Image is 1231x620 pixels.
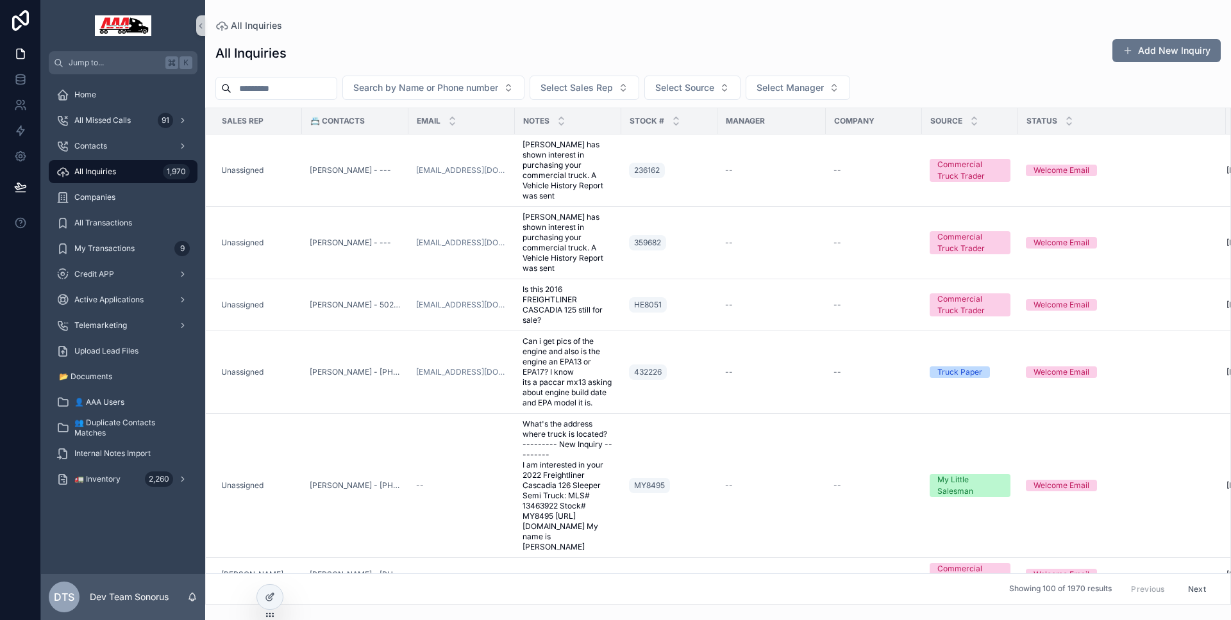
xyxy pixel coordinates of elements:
[629,235,666,250] a: 359682
[49,186,197,209] a: Companies
[221,165,264,175] span: Unassigned
[1026,569,1218,580] a: Welcome Email
[49,109,197,132] a: All Missed Calls91
[158,113,173,128] div: 91
[49,339,197,363] a: Upload Lead Files
[74,192,115,202] span: Companies
[74,115,131,126] span: All Missed Calls
[1026,165,1218,176] a: Welcome Email
[74,218,132,228] span: All Transactions
[937,159,1003,182] div: Commercial Truck Trader
[930,563,1010,586] a: Commercial Truck Trader
[629,362,710,382] a: 432226
[49,314,197,337] a: Telemarketing
[310,165,401,175] a: [PERSON_NAME] - ---
[634,367,662,377] span: 432226
[310,480,401,491] a: [PERSON_NAME] - [PHONE_NUMBER]
[930,293,1010,316] a: Commercial Truck Trader
[221,300,264,310] a: Unassigned
[221,480,264,491] span: Unassigned
[416,480,507,491] a: --
[930,474,1010,497] a: My Little Salesman
[74,346,138,356] span: Upload Lead Files
[523,212,614,273] a: [PERSON_NAME] has shown interest in purchasing your commercial truck. A Vehicle History Report wa...
[629,163,665,178] a: 236162
[833,480,914,491] a: --
[634,480,665,491] span: MY8495
[181,58,191,68] span: K
[523,284,614,325] a: Is this 2016 FREIGHTLINER CASCADIA 125 still for sale?
[1009,584,1112,594] span: Showing 100 of 1970 results
[221,238,264,248] a: Unassigned
[49,263,197,286] a: Credit APP
[523,336,614,408] a: Can i get pics of the engine and also is the engine an EPA13 or EPA17? I know its a paccar mx13 a...
[725,238,818,248] a: --
[221,300,294,310] a: Unassigned
[629,569,710,580] a: --
[523,569,530,580] span: --
[1026,116,1057,126] span: Status
[930,116,962,126] span: Source
[59,371,112,382] span: 📂 Documents
[937,366,982,378] div: Truck Paper
[634,165,660,175] span: 236162
[41,74,205,507] div: scrollable content
[937,293,1003,316] div: Commercial Truck Trader
[523,569,614,580] a: --
[416,238,507,248] a: [EMAIL_ADDRESS][DOMAIN_NAME]
[310,238,401,248] a: [PERSON_NAME] - ---
[1026,480,1218,491] a: Welcome Email
[834,116,875,126] span: Company
[49,288,197,311] a: Active Applications
[215,44,287,62] h1: All Inquiries
[833,569,914,580] a: --
[930,159,1010,182] a: Commercial Truck Trader
[49,211,197,234] a: All Transactions
[49,160,197,183] a: All Inquiries1,970
[49,135,197,158] a: Contacts
[74,295,144,305] span: Active Applications
[342,76,524,100] button: Select Button
[310,300,401,310] a: [PERSON_NAME] - 5023159833
[1112,39,1221,62] button: Add New Inquiry
[630,116,664,126] span: Stock #
[310,569,401,580] a: [PERSON_NAME] - [PHONE_NUMBER]
[310,165,391,175] a: [PERSON_NAME] - ---
[937,563,1003,586] div: Commercial Truck Trader
[221,238,294,248] a: Unassigned
[725,367,733,377] span: --
[655,81,714,94] span: Select Source
[629,295,710,315] a: HE8051
[49,83,197,106] a: Home
[1034,165,1089,176] div: Welcome Email
[174,241,190,256] div: 9
[222,116,264,126] span: Sales Rep
[74,90,96,100] span: Home
[833,300,914,310] a: --
[937,474,1003,497] div: My Little Salesman
[74,448,151,459] span: Internal Notes Import
[74,397,124,407] span: 👤 AAA Users
[74,269,114,279] span: Credit APP
[221,367,264,377] a: Unassigned
[1026,299,1218,311] a: Welcome Email
[629,232,710,253] a: 359682
[221,569,283,580] span: [PERSON_NAME]
[74,167,116,177] span: All Inquiries
[416,569,507,580] a: --
[74,418,185,438] span: 👥 Duplicate Contacts Matches
[833,300,841,310] span: --
[937,231,1003,254] div: Commercial Truck Trader
[725,300,818,310] a: --
[221,165,294,175] a: Unassigned
[833,569,841,580] span: --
